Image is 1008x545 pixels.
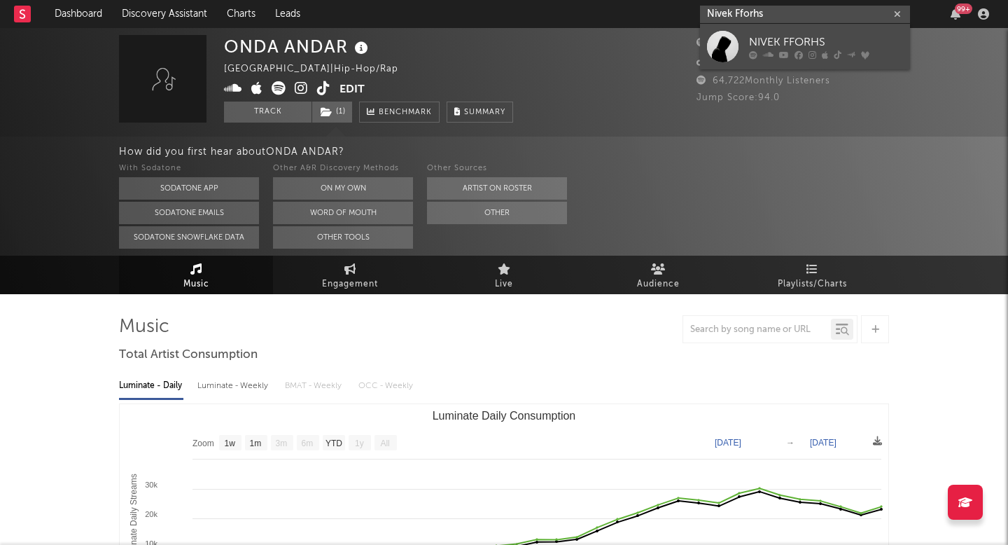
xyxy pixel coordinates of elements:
[224,35,372,58] div: ONDA ANDAR
[119,202,259,224] button: Sodatone Emails
[749,34,903,50] div: NIVEK FFORHS
[696,39,739,48] span: 3,002
[276,439,288,448] text: 3m
[427,256,581,294] a: Live
[197,374,271,398] div: Luminate - Weekly
[119,347,258,364] span: Total Artist Consumption
[119,160,259,177] div: With Sodatone
[637,276,680,293] span: Audience
[273,160,413,177] div: Other A&R Discovery Methods
[735,256,889,294] a: Playlists/Charts
[312,102,352,123] button: (1)
[145,481,157,489] text: 30k
[224,102,311,123] button: Track
[696,93,780,102] span: Jump Score: 94.0
[225,439,236,448] text: 1w
[380,439,389,448] text: All
[273,226,413,249] button: Other Tools
[224,61,414,78] div: [GEOGRAPHIC_DATA] | Hip-Hop/Rap
[683,324,831,336] input: Search by song name or URL
[359,102,440,123] a: Benchmark
[145,510,157,518] text: 20k
[427,160,567,177] div: Other Sources
[119,177,259,200] button: Sodatone App
[273,177,413,200] button: On My Own
[464,109,505,116] span: Summary
[700,24,910,69] a: NIVEK FFORHS
[273,202,413,224] button: Word Of Mouth
[495,276,513,293] span: Live
[325,439,342,448] text: YTD
[955,4,972,14] div: 99 +
[119,144,1008,160] div: How did you first hear about ONDA ANDAR ?
[778,276,847,293] span: Playlists/Charts
[119,226,259,249] button: Sodatone Snowflake Data
[119,256,273,294] a: Music
[379,104,432,121] span: Benchmark
[355,439,364,448] text: 1y
[786,438,794,448] text: →
[427,177,567,200] button: Artist on Roster
[447,102,513,123] button: Summary
[951,8,960,20] button: 99+
[302,439,314,448] text: 6m
[433,410,576,422] text: Luminate Daily Consumption
[700,6,910,23] input: Search for artists
[696,57,744,67] span: 13,200
[715,438,741,448] text: [DATE]
[250,439,262,448] text: 1m
[273,256,427,294] a: Engagement
[339,81,365,99] button: Edit
[311,102,353,123] span: ( 1 )
[192,439,214,448] text: Zoom
[427,202,567,224] button: Other
[183,276,209,293] span: Music
[810,438,836,448] text: [DATE]
[696,76,830,85] span: 64,722 Monthly Listeners
[322,276,378,293] span: Engagement
[119,374,183,398] div: Luminate - Daily
[581,256,735,294] a: Audience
